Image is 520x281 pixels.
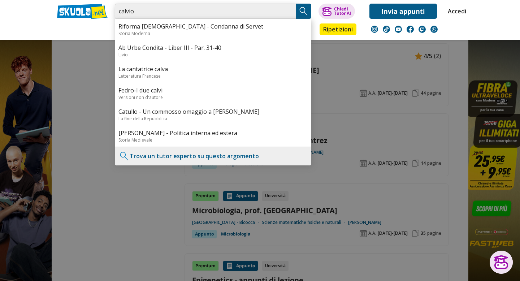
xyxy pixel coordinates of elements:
[298,6,309,17] img: Cerca appunti, riassunti o versioni
[118,94,308,100] div: Versioni non d'autore
[118,108,308,116] a: Catullo - Un commosso omaggio a [PERSON_NAME]
[130,152,259,160] a: Trova un tutor esperto su questo argomento
[318,4,355,19] button: ChiediTutor AI
[115,4,296,19] input: Cerca appunti, riassunti o versioni
[118,129,308,137] a: [PERSON_NAME] - Politica interna ed estera
[118,116,308,122] div: La fine della Repubblica
[118,73,308,79] div: Letteratura Francese
[118,86,308,94] a: Fedro-I due calvi
[448,4,463,19] a: Accedi
[118,44,308,52] a: Ab Urbe Condita - Liber III - Par. 31-40
[119,151,130,161] img: Trova un tutor esperto
[407,26,414,33] img: facebook
[371,26,378,33] img: instagram
[395,26,402,33] img: youtube
[369,4,437,19] a: Invia appunti
[118,137,308,143] div: Storia Medievale
[320,23,356,35] a: Ripetizioni
[118,30,308,36] div: Storia Moderna
[430,26,438,33] img: WhatsApp
[118,52,308,58] div: Livio
[296,4,311,19] button: Search Button
[383,26,390,33] img: tiktok
[113,23,146,36] a: Appunti
[118,22,308,30] a: Riforma [DEMOGRAPHIC_DATA] - Condanna di Servet
[334,7,351,16] div: Chiedi Tutor AI
[419,26,426,33] img: twitch
[118,65,308,73] a: La cantatrice calva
